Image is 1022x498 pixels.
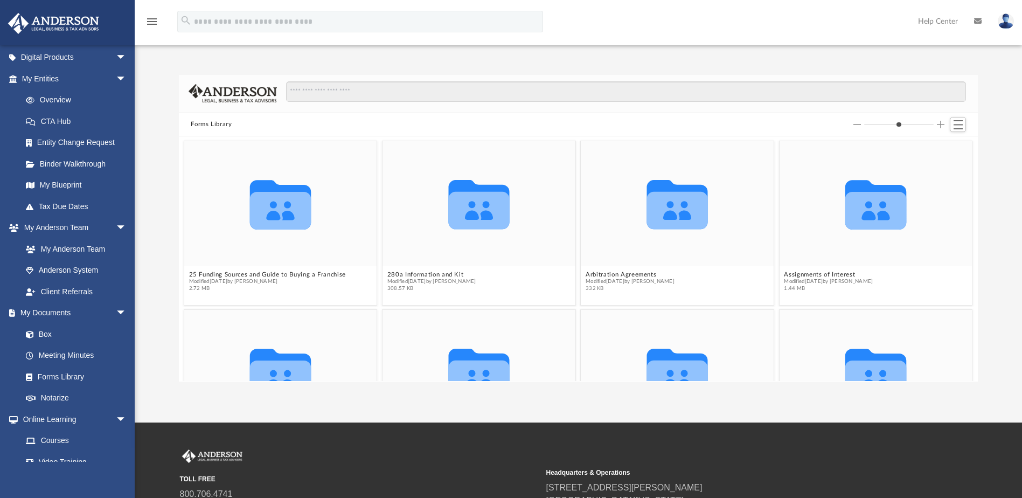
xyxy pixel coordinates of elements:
[189,285,346,292] span: 2.72 MB
[15,260,137,281] a: Anderson System
[5,13,102,34] img: Anderson Advisors Platinum Portal
[15,110,143,132] a: CTA Hub
[387,271,476,278] button: 280a Information and Kit
[546,483,703,492] a: [STREET_ADDRESS][PERSON_NAME]
[116,47,137,69] span: arrow_drop_down
[15,132,143,154] a: Entity Change Request
[15,281,137,302] a: Client Referrals
[145,15,158,28] i: menu
[286,81,966,102] input: Search files and folders
[8,217,137,239] a: My Anderson Teamarrow_drop_down
[387,278,476,285] span: Modified [DATE] by [PERSON_NAME]
[15,196,143,217] a: Tax Due Dates
[15,175,137,196] a: My Blueprint
[15,89,143,111] a: Overview
[784,271,873,278] button: Assignments of Interest
[15,323,132,345] a: Box
[15,388,137,409] a: Notarize
[950,117,966,132] button: Switch to List View
[8,409,137,430] a: Online Learningarrow_drop_down
[853,121,861,128] button: Decrease column size
[546,468,905,478] small: Headquarters & Operations
[15,451,132,473] a: Video Training
[998,13,1014,29] img: User Pic
[586,278,675,285] span: Modified [DATE] by [PERSON_NAME]
[116,409,137,431] span: arrow_drop_down
[189,278,346,285] span: Modified [DATE] by [PERSON_NAME]
[864,121,934,128] input: Column size
[145,20,158,28] a: menu
[180,449,245,464] img: Anderson Advisors Platinum Portal
[15,238,132,260] a: My Anderson Team
[8,47,143,68] a: Digital Productsarrow_drop_down
[8,302,137,324] a: My Documentsarrow_drop_down
[15,430,137,452] a: Courses
[586,285,675,292] span: 332 KB
[586,271,675,278] button: Arbitration Agreements
[180,474,539,484] small: TOLL FREE
[116,302,137,324] span: arrow_drop_down
[937,121,944,128] button: Increase column size
[116,68,137,90] span: arrow_drop_down
[8,68,143,89] a: My Entitiesarrow_drop_down
[15,153,143,175] a: Binder Walkthrough
[784,278,873,285] span: Modified [DATE] by [PERSON_NAME]
[191,120,232,129] button: Forms Library
[179,136,977,381] div: grid
[784,285,873,292] span: 1.44 MB
[15,366,132,388] a: Forms Library
[387,285,476,292] span: 308.57 KB
[180,15,192,26] i: search
[116,217,137,239] span: arrow_drop_down
[15,345,137,366] a: Meeting Minutes
[189,271,346,278] button: 25 Funding Sources and Guide to Buying a Franchise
